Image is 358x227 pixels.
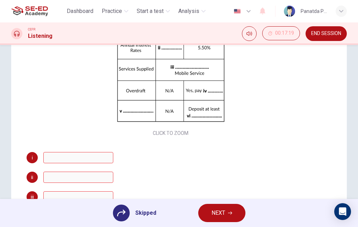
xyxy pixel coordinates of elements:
span: NEXT [212,208,225,218]
button: 00:17:19 [262,26,300,40]
button: Analysis [176,5,208,18]
span: Practice [102,7,122,15]
button: Start a test [134,5,173,18]
button: NEXT [198,204,245,222]
span: iii [31,194,34,199]
span: Start a test [137,7,164,15]
img: en [233,9,242,14]
button: END SESSION [306,26,347,41]
span: Skipped [135,209,156,217]
div: Mute [242,26,257,41]
div: Hide [262,26,300,41]
img: Profile picture [284,6,295,17]
img: SE-ED Academy logo [11,4,48,18]
button: Dashboard [64,5,96,18]
span: 00:17:19 [275,30,294,36]
span: CEFR [28,27,35,32]
div: Open Intercom Messenger [334,203,351,220]
span: i [32,155,33,160]
span: Dashboard [67,7,93,15]
div: Panatda Pattala [301,7,327,15]
span: ii [31,175,33,180]
span: END SESSION [311,31,341,36]
h1: Listening [28,32,52,40]
button: Practice [99,5,131,18]
a: SE-ED Academy logo [11,4,64,18]
span: Analysis [178,7,199,15]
